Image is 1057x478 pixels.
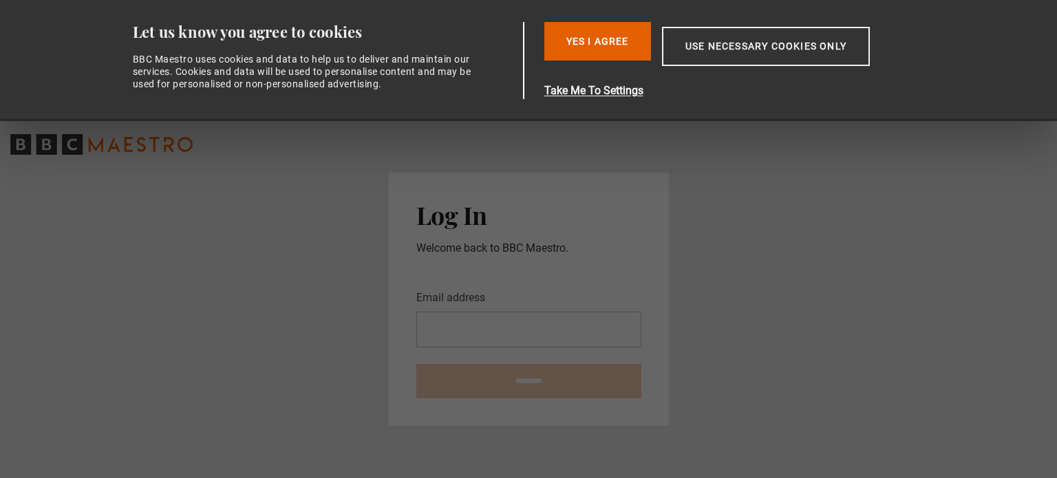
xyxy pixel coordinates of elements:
svg: BBC Maestro [10,134,193,155]
button: Yes I Agree [544,22,651,61]
button: Take Me To Settings [544,83,935,99]
button: Use necessary cookies only [662,27,870,66]
p: Welcome back to BBC Maestro. [416,240,641,257]
label: Email address [416,290,485,306]
div: BBC Maestro uses cookies and data to help us to deliver and maintain our services. Cookies and da... [133,53,480,91]
h2: Log In [416,200,641,229]
div: Let us know you agree to cookies [133,22,518,42]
